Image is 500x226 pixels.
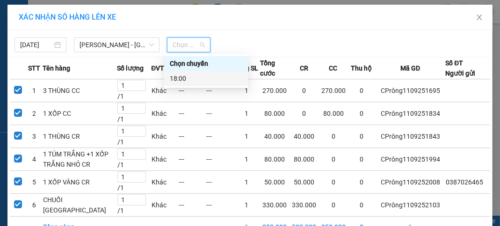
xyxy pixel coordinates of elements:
[290,194,319,217] td: 330.000
[26,171,43,194] td: 5
[233,171,260,194] td: 1
[26,194,43,217] td: 6
[55,26,113,35] strong: [PERSON_NAME]:
[319,125,348,148] td: 0
[26,9,116,22] span: ĐỨC ĐẠT GIA LAI
[117,194,151,217] td: / 1
[233,125,260,148] td: 1
[26,102,43,125] td: 2
[164,56,248,71] div: Chọn chuyến
[206,102,233,125] td: ---
[151,102,178,125] td: Khác
[348,194,375,217] td: 0
[179,171,206,194] td: ---
[348,79,375,102] td: 0
[151,148,178,171] td: Khác
[206,79,233,102] td: ---
[20,40,52,50] input: 11/09/2025
[290,79,319,102] td: 0
[179,125,206,148] td: ---
[329,63,337,73] span: CC
[351,63,372,73] span: Thu hộ
[290,148,319,171] td: 80.000
[476,14,483,21] span: close
[28,63,40,73] span: STT
[117,148,151,171] td: / 1
[446,178,484,186] span: 0387026465
[6,26,34,35] strong: Sài Gòn:
[260,148,290,171] td: 80.000
[375,79,445,102] td: CPrông1109251695
[26,125,43,148] td: 3
[348,148,375,171] td: 0
[375,171,445,194] td: CPrông1109252008
[319,148,348,171] td: 0
[50,61,120,74] span: VP Chư Prông
[6,61,47,74] span: VP GỬI:
[375,194,445,217] td: CPrông1109252103
[179,194,206,217] td: ---
[375,125,445,148] td: CPrông1109251843
[173,38,205,52] span: Chọn chuyến
[206,171,233,194] td: ---
[290,125,319,148] td: 40.000
[375,102,445,125] td: CPrông1109251834
[260,102,290,125] td: 80.000
[290,102,319,125] td: 0
[43,63,70,73] span: Tên hàng
[206,148,233,171] td: ---
[179,102,206,125] td: ---
[43,79,117,102] td: 3 THÙNG CC
[233,194,260,217] td: 1
[290,171,319,194] td: 50.000
[260,194,290,217] td: 330.000
[151,63,164,73] span: ĐVT
[117,102,151,125] td: / 1
[206,125,233,148] td: ---
[151,125,178,148] td: Khác
[26,79,43,102] td: 1
[260,125,290,148] td: 40.000
[348,102,375,125] td: 0
[6,45,52,54] strong: 0901 936 968
[319,171,348,194] td: 0
[400,63,420,73] span: Mã GD
[260,79,290,102] td: 270.000
[43,125,117,148] td: 1 THÙNG CR
[117,171,151,194] td: / 1
[319,79,348,102] td: 270.000
[151,194,178,217] td: Khác
[446,58,476,78] div: Số ĐT Người gửi
[117,63,144,73] span: Số lượng
[179,148,206,171] td: ---
[319,102,348,125] td: 80.000
[43,194,117,217] td: CHUỐI [GEOGRAPHIC_DATA]
[43,171,117,194] td: 1 XỐP VÀNG CR
[151,79,178,102] td: Khác
[179,79,206,102] td: ---
[26,148,43,171] td: 4
[80,38,154,52] span: Gia Lai - Sài Gòn (XE TẢI)
[319,194,348,217] td: 0
[43,148,117,171] td: 1 TÚM TRẮNG +1 XỐP TRẮNG NHỎ CR
[260,58,289,78] span: Tổng cước
[151,171,178,194] td: Khác
[117,125,151,148] td: / 1
[260,171,290,194] td: 50.000
[55,26,130,44] strong: 0901 900 568
[19,13,116,21] span: XÁC NHẬN SỐ HÀNG LÊN XE
[375,148,445,171] td: CPrông1109251994
[233,79,260,102] td: 1
[170,73,243,84] div: 18:00
[466,5,493,31] button: Close
[348,125,375,148] td: 0
[6,26,51,44] strong: 0931 600 979
[170,58,243,69] div: Chọn chuyến
[55,45,101,54] strong: 0901 933 179
[348,171,375,194] td: 0
[43,102,117,125] td: 1 XỐP CC
[206,194,233,217] td: ---
[300,63,308,73] span: CR
[233,148,260,171] td: 1
[149,42,154,48] span: down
